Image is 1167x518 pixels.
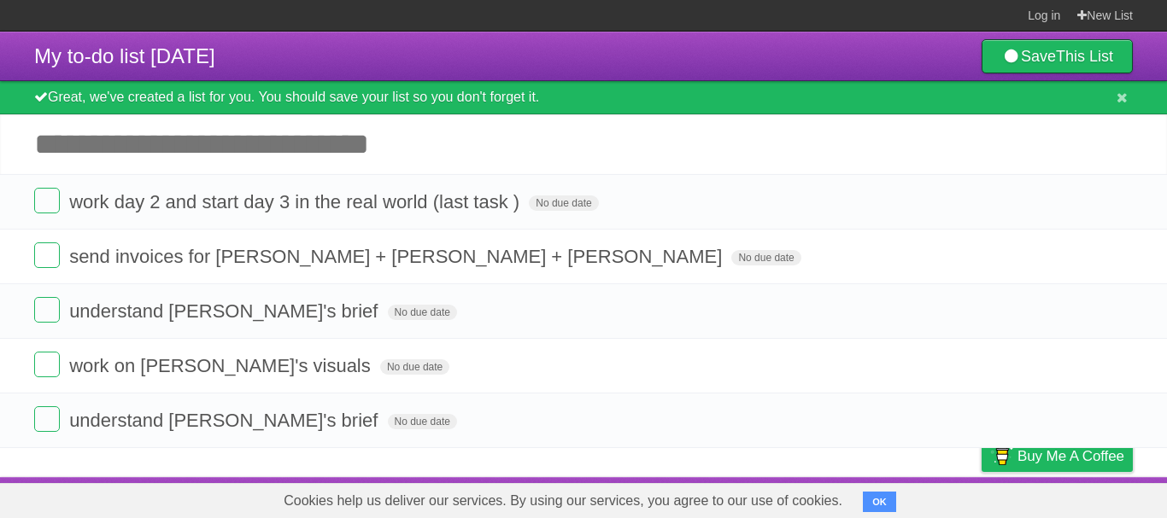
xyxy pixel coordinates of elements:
[754,481,790,514] a: About
[901,481,939,514] a: Terms
[69,410,382,431] span: understand [PERSON_NAME]'s brief
[959,481,1004,514] a: Privacy
[34,406,60,432] label: Done
[1025,481,1133,514] a: Suggest a feature
[34,242,60,268] label: Done
[388,305,457,320] span: No due date
[380,359,449,375] span: No due date
[529,195,598,211] span: No due date
[69,191,524,212] span: work day 2 and start day 3 in the real world (last task )
[69,246,726,267] span: send invoices for [PERSON_NAME] + [PERSON_NAME] + [PERSON_NAME]
[731,250,800,265] span: No due date
[982,39,1133,73] a: SaveThis List
[1017,441,1124,471] span: Buy me a coffee
[811,481,880,514] a: Developers
[34,297,60,323] label: Done
[34,188,60,213] label: Done
[69,300,382,322] span: understand [PERSON_NAME]'s brief
[863,492,896,512] button: OK
[990,441,1013,470] img: Buy me a coffee
[388,414,457,429] span: No due date
[982,440,1133,472] a: Buy me a coffee
[34,352,60,377] label: Done
[267,484,859,518] span: Cookies help us deliver our services. By using our services, you agree to our use of cookies.
[34,44,215,67] span: My to-do list [DATE]
[69,355,375,376] span: work on [PERSON_NAME]'s visuals
[1056,48,1113,65] b: This List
